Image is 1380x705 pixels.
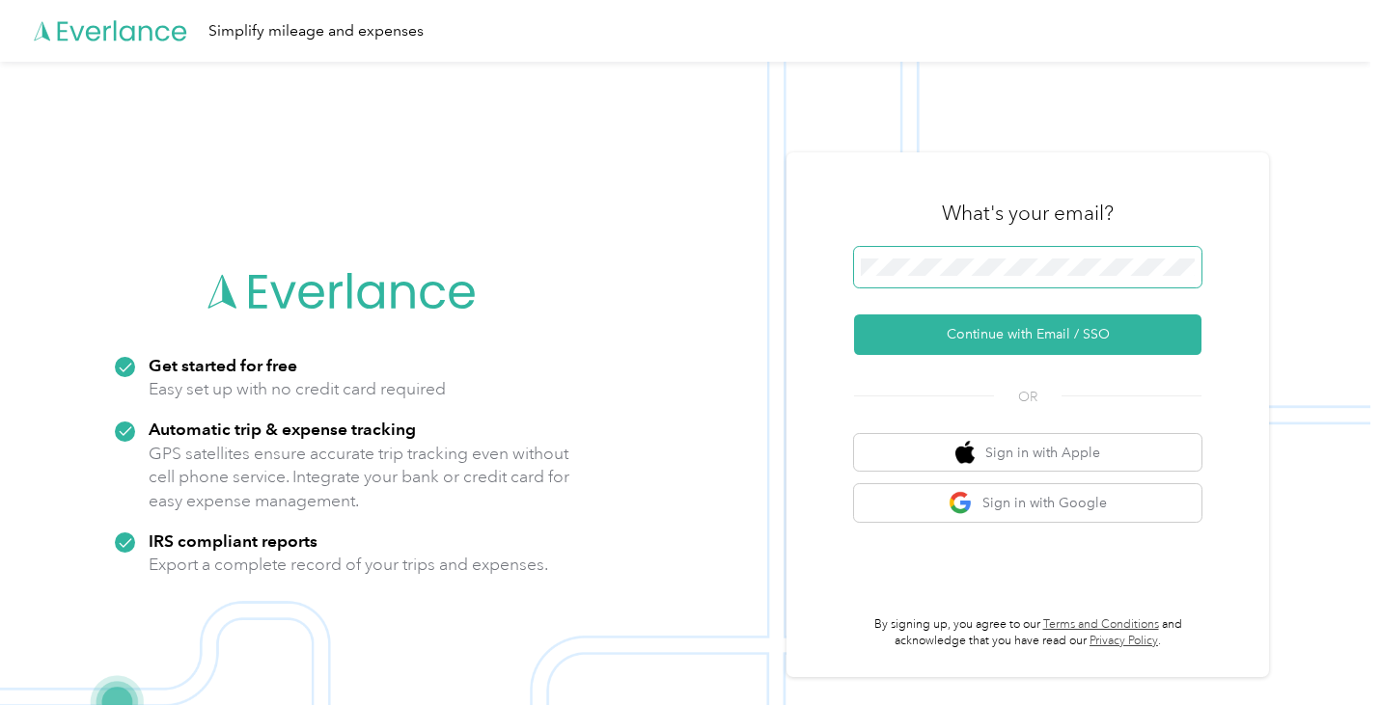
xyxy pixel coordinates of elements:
p: By signing up, you agree to our and acknowledge that you have read our . [854,616,1201,650]
p: GPS satellites ensure accurate trip tracking even without cell phone service. Integrate your bank... [149,442,570,513]
a: Privacy Policy [1090,634,1158,648]
p: Easy set up with no credit card required [149,377,446,401]
strong: Automatic trip & expense tracking [149,419,416,439]
button: apple logoSign in with Apple [854,434,1201,472]
button: Continue with Email / SSO [854,314,1201,355]
p: Export a complete record of your trips and expenses. [149,553,548,577]
button: google logoSign in with Google [854,484,1201,522]
img: apple logo [955,441,975,465]
strong: IRS compliant reports [149,530,317,551]
a: Terms and Conditions [1043,617,1159,632]
h3: What's your email? [942,200,1114,227]
div: Simplify mileage and expenses [208,19,424,43]
span: OR [994,387,1062,407]
img: google logo [949,491,973,515]
strong: Get started for free [149,355,297,375]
